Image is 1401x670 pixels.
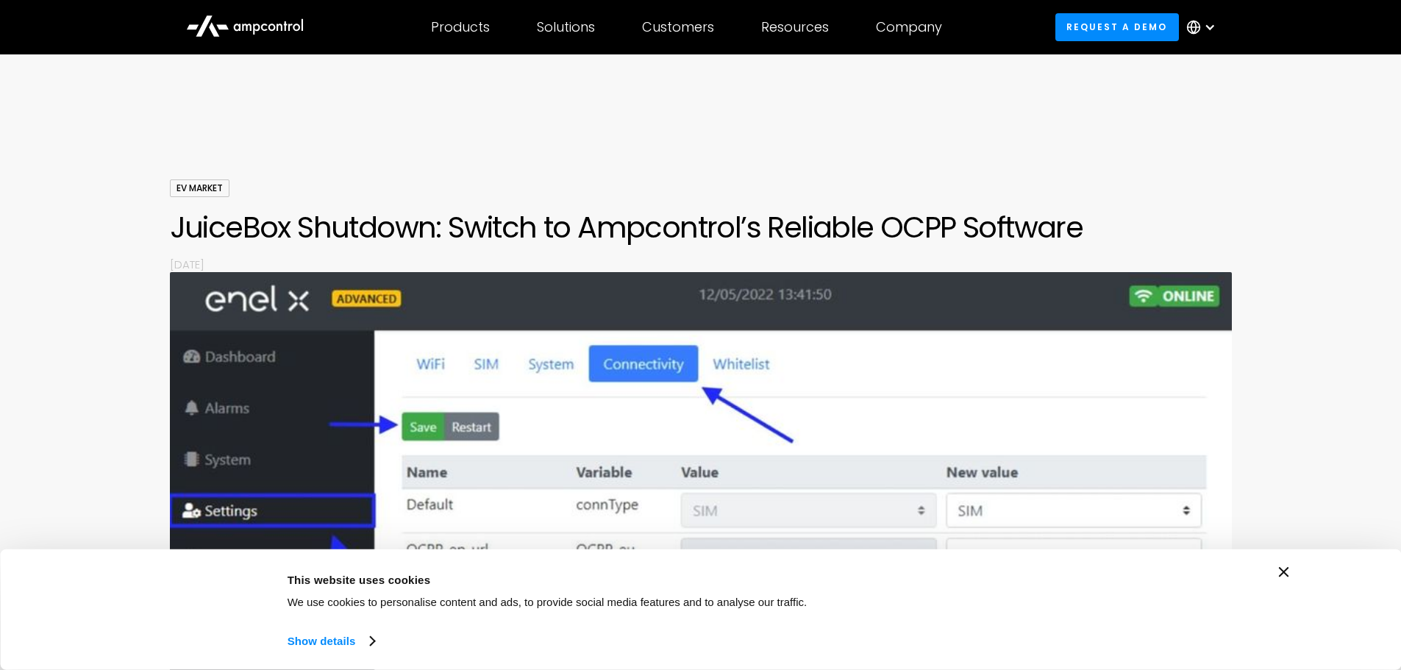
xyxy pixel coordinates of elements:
[1055,13,1179,40] a: Request a demo
[288,596,808,608] span: We use cookies to personalise content and ads, to provide social media features and to analyse ou...
[170,179,229,197] div: EV Market
[537,19,595,35] div: Solutions
[1279,567,1289,577] button: Close banner
[288,630,374,652] a: Show details
[761,19,829,35] div: Resources
[642,19,714,35] div: Customers
[170,210,1232,245] h1: JuiceBox Shutdown: Switch to Ampcontrol’s Reliable OCPP Software
[288,571,1008,588] div: This website uses cookies
[431,19,490,35] div: Products
[876,19,942,35] div: Company
[1041,567,1252,610] button: Okay
[170,257,1232,272] p: [DATE]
